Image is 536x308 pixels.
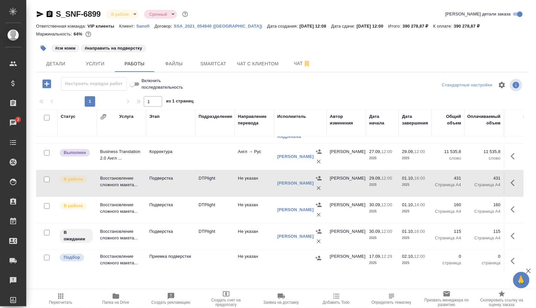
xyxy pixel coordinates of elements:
button: Добавить Todo [309,290,364,308]
td: Восстановление сложного макета... [97,198,146,221]
p: 160 [468,202,501,208]
button: Призвать менеджера по развитию [419,290,474,308]
button: Определить тематику [364,290,419,308]
td: Англ → Рус [235,145,274,168]
div: Этап [149,113,160,120]
p: Страница А4 [468,182,501,188]
span: Чат с клиентом [237,60,279,68]
p: 12:00 [414,254,425,259]
button: Сгруппировать [100,114,107,120]
button: Назначить [314,147,324,157]
svg: Отписаться [303,60,311,68]
p: Подверстка [149,202,192,208]
span: Посмотреть информацию [510,79,524,91]
p: 11 535,8 [435,148,461,155]
td: [PERSON_NAME] [327,172,366,195]
p: Подверстка [149,175,192,182]
div: Исполнитель завершил работу [59,148,94,157]
p: 30.09, [369,202,381,207]
button: Скопировать ссылку для ЯМессенджера [36,10,44,18]
p: 14:00 [414,202,425,207]
p: слово [435,155,461,162]
div: Можно подбирать исполнителей [59,253,94,262]
p: 431 [468,175,501,182]
button: В работе [109,11,131,17]
p: 12:29 [381,254,392,259]
p: 431 [435,175,461,182]
a: [PERSON_NAME] [277,154,314,159]
div: Общий объем [435,113,461,126]
p: 12:00 [381,229,392,234]
p: 30.09, [369,229,381,234]
span: Чат [287,59,318,68]
td: [PERSON_NAME] [327,250,366,273]
p: Дата создания: [267,24,299,29]
div: Исполнитель [277,113,306,120]
p: 0 [468,253,501,260]
span: Smartcat [198,60,229,68]
p: К оплате: [433,24,454,29]
a: [PERSON_NAME] [277,234,314,239]
p: Sanofi [136,24,155,29]
span: см комм [51,45,80,51]
span: Создать счет на предоплату [203,298,250,307]
p: 160 [435,202,461,208]
p: 11 535,8 [468,148,501,155]
a: [PERSON_NAME] [277,207,314,212]
p: Приемка подверстки [149,253,192,260]
p: Выполнен [64,149,86,156]
span: [PERSON_NAME] детали заказа [445,11,511,17]
p: 02.10, [402,254,414,259]
p: страница [468,260,501,266]
div: Автор изменения [330,113,363,126]
p: 01.10, [402,202,414,207]
div: split button [440,80,494,90]
button: Удалить [314,236,324,246]
p: 12:00 [381,149,392,154]
span: Скопировать ссылку на оценку заказа [478,298,525,307]
p: 64% [74,32,84,36]
button: Заявка на доставку [254,290,309,308]
p: Страница А4 [435,208,461,215]
div: Дата завершения [402,113,428,126]
button: Добавить работу [38,77,56,91]
p: 12:00 [381,176,392,181]
span: направить на подверстку [80,45,147,51]
td: Не указан [235,250,274,273]
button: 117966.66 RUB; [84,30,93,38]
p: Итого: [388,24,402,29]
button: Назначить [314,173,324,183]
button: Скопировать ссылку на оценку заказа [474,290,529,308]
div: Подразделение [199,113,232,120]
span: из 1 страниц [166,97,194,107]
span: Включить последовательность [141,77,193,91]
p: 2025 [402,260,428,266]
button: Срочный [147,11,169,17]
button: Пересчитать [33,290,88,308]
span: Заявка на доставку [263,300,299,305]
div: Статус [61,113,75,120]
p: Подверстка [149,228,192,235]
p: 2025 [402,208,428,215]
td: DTPlight [195,198,235,221]
button: Создать рекламацию [143,290,199,308]
p: Страница А4 [468,208,501,215]
span: Настроить таблицу [494,77,510,93]
span: Определить тематику [372,300,411,305]
p: В работе [64,176,83,183]
td: Не указан [235,225,274,248]
p: 115 [468,228,501,235]
button: Удалить [314,183,324,193]
td: Восстановление сложного макета... [97,172,146,195]
div: Исполнитель выполняет работу [59,202,94,210]
span: Работы [119,60,150,68]
button: Назначить [314,227,324,236]
div: В работе [106,10,139,19]
p: VIP клиенты [88,24,119,29]
p: #см комм [55,45,75,52]
span: 3 [13,116,23,123]
p: Корректура [149,148,192,155]
p: Договор: [155,24,174,29]
p: 2025 [369,182,396,188]
p: 29.09, [369,176,381,181]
